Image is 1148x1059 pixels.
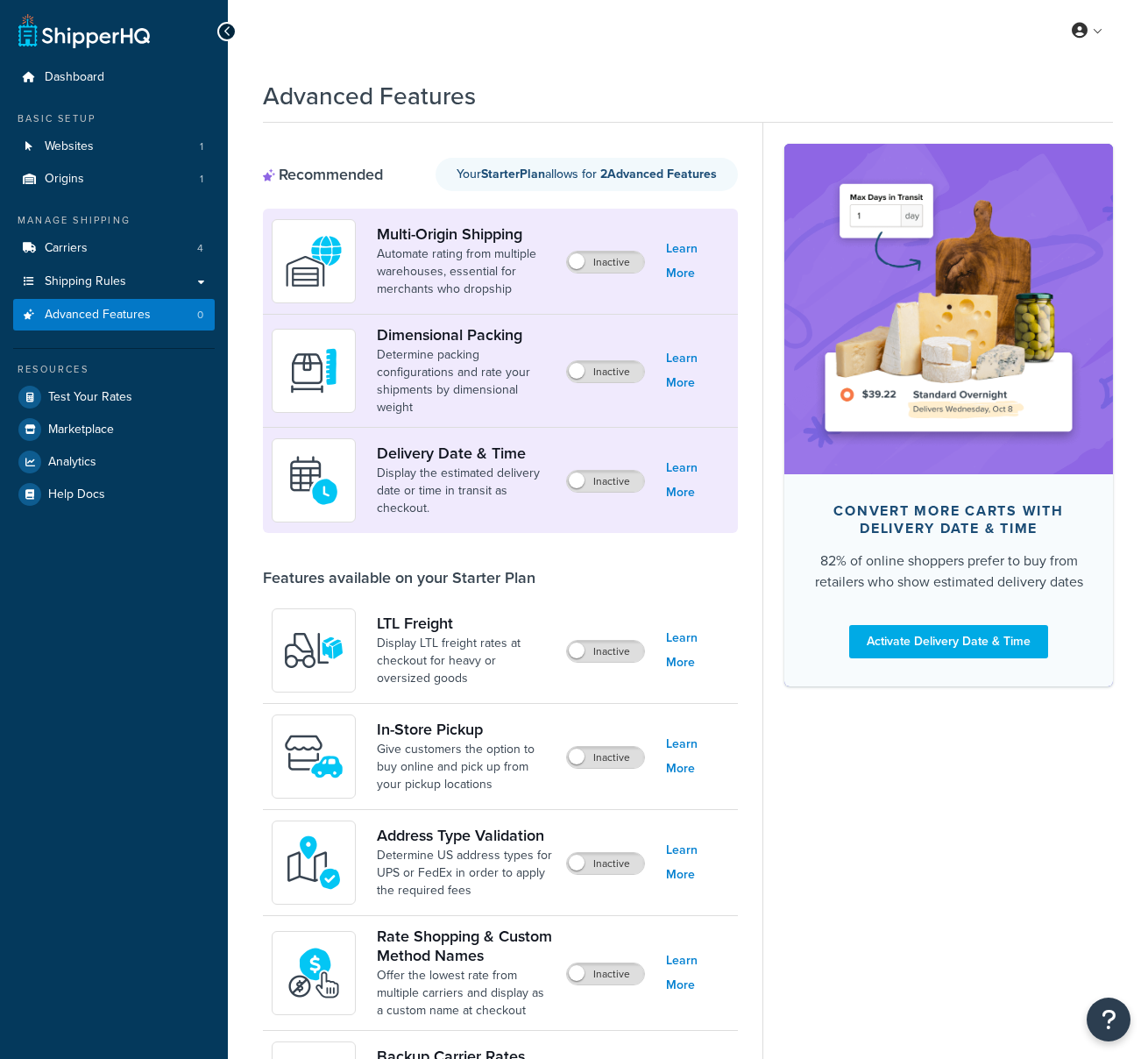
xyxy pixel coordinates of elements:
label: Inactive [567,471,644,492]
div: Resources [13,362,215,377]
div: Features available on your Starter Plan [263,568,535,587]
a: Dimensional Packing [377,325,552,345]
div: Manage Shipping [13,213,215,228]
span: 1 [200,139,203,154]
a: Delivery Date & Time [377,444,552,463]
a: Marketplace [13,414,215,445]
a: Test Your Rates [13,381,215,413]
a: Learn More [666,456,729,505]
h1: Advanced Features [263,79,476,113]
a: Websites1 [13,131,215,163]
span: 4 [197,241,203,256]
img: DTVBYsAAAAAASUVORK5CYII= [283,340,344,402]
a: Advanced Features0 [13,299,215,331]
span: Help Docs [48,487,105,502]
div: Recommended [263,165,383,184]
span: Origins [45,172,84,187]
span: Test Your Rates [48,390,132,405]
img: gfkeb5ejjkALwAAAABJRU5ErkJggg== [283,450,344,511]
li: Advanced Features [13,299,215,331]
a: Help Docs [13,479,215,510]
img: feature-image-ddt-36eae7f7280da8017bfb280eaccd9c446f90b1fe08728e4019434db127062ab4.png [811,170,1087,447]
a: Shipping Rules [13,266,215,298]
img: y79ZsPf0fXUFUhFXDzUgf+ktZg5F2+ohG75+v3d2s1D9TjoU8PiyCIluIjV41seZevKCRuEjTPPOKHJsQcmKCXGdfprl3L4q7... [283,620,344,681]
a: Automate rating from multiple warehouses, essential for merchants who dropship [377,245,552,298]
a: Learn More [666,838,729,887]
label: Inactive [567,641,644,662]
a: Determine packing configurations and rate your shipments by dimensional weight [377,346,552,416]
label: Inactive [567,963,644,984]
label: Inactive [567,252,644,273]
img: icon-duo-feat-rate-shopping-ecdd8bed.png [283,942,344,1004]
strong: 2 Advanced Feature s [600,165,717,183]
a: Activate Delivery Date & Time [849,625,1048,658]
a: Learn More [666,732,729,781]
a: Offer the lowest rate from multiple carriers and display as a custom name at checkout [377,967,552,1020]
span: Analytics [48,455,96,470]
span: 0 [197,308,203,323]
span: Marketplace [48,423,114,437]
a: LTL Freight [377,614,552,633]
li: Carriers [13,232,215,265]
a: Carriers4 [13,232,215,265]
label: Inactive [567,361,644,382]
div: Convert more carts with delivery date & time [812,502,1085,537]
a: Learn More [666,346,729,395]
a: Display LTL freight rates at checkout for heavy or oversized goods [377,635,552,687]
a: Learn More [666,949,729,998]
label: Inactive [567,747,644,768]
a: Multi-Origin Shipping [377,224,552,244]
span: Your allows for [457,165,600,183]
span: Websites [45,139,94,154]
span: Dashboard [45,70,104,85]
img: kIG8fy0lQAAAABJRU5ErkJggg== [283,832,344,893]
img: wfgcfpwTIucLEAAAAASUVORK5CYII= [283,726,344,787]
label: Inactive [567,853,644,874]
img: WatD5o0RtDAAAAAElFTkSuQmCC [283,231,344,292]
div: Basic Setup [13,111,215,126]
div: 82% of online shoppers prefer to buy from retailers who show estimated delivery dates [812,551,1085,593]
a: Address Type Validation [377,826,552,845]
span: 1 [200,172,203,187]
a: Dashboard [13,61,215,94]
li: Websites [13,131,215,163]
span: Carriers [45,241,88,256]
a: Learn More [666,626,729,675]
a: Rate Shopping & Custom Method Names [377,927,552,965]
span: Advanced Features [45,308,151,323]
a: Determine US address types for UPS or FedEx in order to apply the required fees [377,847,552,899]
a: Origins1 [13,163,215,195]
strong: Starter Plan [481,165,545,183]
a: Display the estimated delivery date or time in transit as checkout. [377,465,552,517]
a: Analytics [13,446,215,478]
a: Learn More [666,237,729,286]
a: Give customers the option to buy online and pick up from your pickup locations [377,741,552,793]
li: Origins [13,163,215,195]
span: Shipping Rules [45,274,126,289]
button: Open Resource Center [1087,998,1130,1041]
a: In-Store Pickup [377,720,552,739]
